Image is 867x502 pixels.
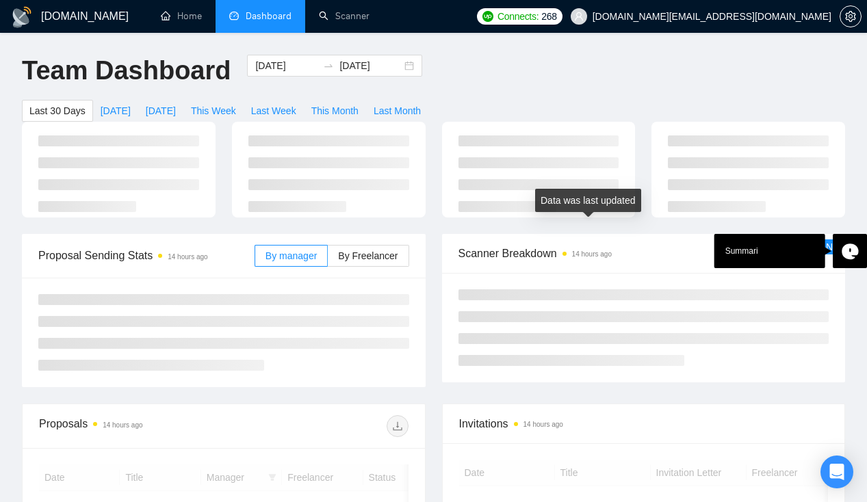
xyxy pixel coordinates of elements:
[29,103,86,118] span: Last 30 Days
[319,10,370,22] a: searchScanner
[374,103,421,118] span: Last Month
[191,103,236,118] span: This Week
[840,11,861,22] span: setting
[459,415,829,432] span: Invitations
[38,247,255,264] span: Proposal Sending Stats
[535,189,641,212] div: Data was last updated
[168,253,207,261] time: 14 hours ago
[93,100,138,122] button: [DATE]
[244,100,304,122] button: Last Week
[304,100,366,122] button: This Month
[11,6,33,28] img: logo
[840,11,862,22] a: setting
[138,100,183,122] button: [DATE]
[574,12,584,21] span: user
[311,103,359,118] span: This Month
[339,58,402,73] input: End date
[366,100,428,122] button: Last Month
[482,11,493,22] img: upwork-logo.png
[338,250,398,261] span: By Freelancer
[541,9,556,24] span: 268
[255,58,318,73] input: Start date
[251,103,296,118] span: Last Week
[22,100,93,122] button: Last 30 Days
[22,55,231,87] h1: Team Dashboard
[39,415,224,437] div: Proposals
[103,421,142,429] time: 14 hours ago
[497,9,539,24] span: Connects:
[840,5,862,27] button: setting
[572,250,612,258] time: 14 hours ago
[266,250,317,261] span: By manager
[246,10,292,22] span: Dashboard
[458,245,829,262] span: Scanner Breakdown
[523,421,563,428] time: 14 hours ago
[820,455,853,488] div: Open Intercom Messenger
[146,103,176,118] span: [DATE]
[323,60,334,71] span: to
[826,241,845,252] span: New
[183,100,244,122] button: This Week
[229,11,239,21] span: dashboard
[101,103,131,118] span: [DATE]
[161,10,202,22] a: homeHome
[323,60,334,71] span: swap-right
